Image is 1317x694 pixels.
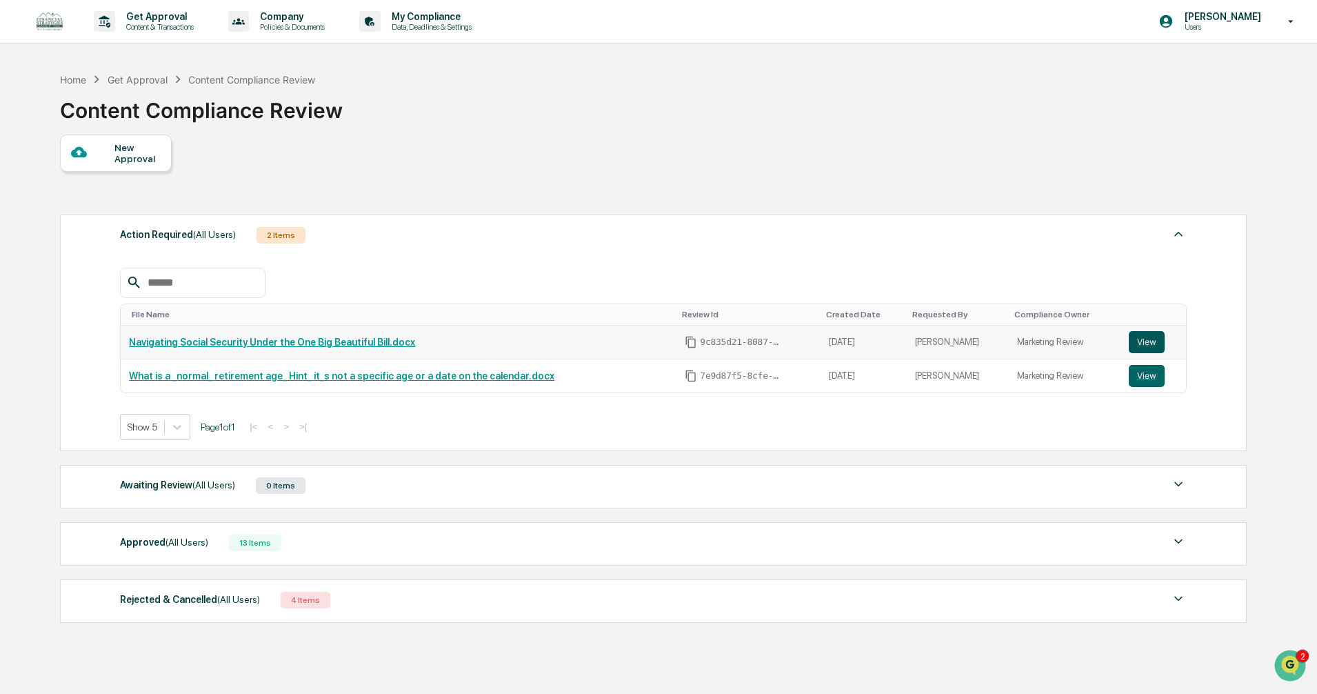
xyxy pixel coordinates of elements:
[129,337,415,348] a: Navigating Social Security Under the One Big Beautiful Bill.docx
[60,87,343,123] div: Content Compliance Review
[43,188,112,199] span: [PERSON_NAME]
[120,533,208,551] div: Approved
[245,421,261,433] button: |<
[381,11,479,22] p: My Compliance
[381,22,479,32] p: Data, Deadlines & Settings
[700,370,783,381] span: 7e9d87f5-8cfe-4007-81d3-89feb6470ea3
[60,74,86,86] div: Home
[821,326,907,359] td: [DATE]
[97,341,167,353] a: Powered byPylon
[1014,310,1115,319] div: Toggle SortBy
[108,74,168,86] div: Get Approval
[165,537,208,548] span: (All Users)
[1129,331,1178,353] a: View
[43,225,112,236] span: [PERSON_NAME]
[14,29,251,51] p: How can we help?
[28,226,39,237] img: 1746055101610-c473b297-6a78-478c-a979-82029cc54cd1
[120,226,236,244] div: Action Required
[132,310,671,319] div: Toggle SortBy
[192,479,235,490] span: (All Users)
[14,212,36,234] img: Jack Rasmussen
[114,142,161,164] div: New Approval
[685,336,697,348] span: Copy Id
[249,11,332,22] p: Company
[1174,11,1268,22] p: [PERSON_NAME]
[682,310,815,319] div: Toggle SortBy
[14,284,25,295] div: 🖐️
[1129,331,1165,353] button: View
[28,282,89,296] span: Preclearance
[217,594,260,605] span: (All Users)
[29,106,54,130] img: 8933085812038_c878075ebb4cc5468115_72.jpg
[137,342,167,353] span: Pylon
[122,188,150,199] span: [DATE]
[1273,648,1310,686] iframe: Open customer support
[263,421,277,433] button: <
[907,326,1009,359] td: [PERSON_NAME]
[234,110,251,126] button: Start new chat
[188,74,315,86] div: Content Compliance Review
[1170,591,1187,607] img: caret
[257,227,305,244] div: 2 Items
[821,359,907,393] td: [DATE]
[700,337,783,348] span: 9c835d21-8087-4835-841c-8dacc09aff3d
[229,535,281,551] div: 13 Items
[28,308,87,322] span: Data Lookup
[114,225,119,236] span: •
[33,9,66,34] img: logo
[122,225,150,236] span: [DATE]
[14,106,39,130] img: 1746055101610-c473b297-6a78-478c-a979-82029cc54cd1
[129,370,554,381] a: What is a _normal_ retirement age_ Hint_ it_s not a specific age or a date on the calendar.docx
[14,310,25,321] div: 🔎
[256,477,305,494] div: 0 Items
[115,11,201,22] p: Get Approval
[1132,310,1181,319] div: Toggle SortBy
[94,277,177,301] a: 🗄️Attestations
[1009,359,1120,393] td: Marketing Review
[1174,22,1268,32] p: Users
[120,476,235,494] div: Awaiting Review
[279,421,293,433] button: >
[685,370,697,382] span: Copy Id
[193,229,236,240] span: (All Users)
[120,591,260,608] div: Rejected & Cancelled
[14,175,36,197] img: Jack Rasmussen
[214,150,251,167] button: See all
[62,106,226,119] div: Start new chat
[912,310,1003,319] div: Toggle SortBy
[1170,226,1187,242] img: caret
[8,303,92,328] a: 🔎Data Lookup
[114,282,171,296] span: Attestations
[115,22,201,32] p: Content & Transactions
[1129,365,1178,387] a: View
[1170,476,1187,493] img: caret
[114,188,119,199] span: •
[249,22,332,32] p: Policies & Documents
[826,310,901,319] div: Toggle SortBy
[62,119,190,130] div: We're available if you need us!
[907,359,1009,393] td: [PERSON_NAME]
[281,592,330,608] div: 4 Items
[1009,326,1120,359] td: Marketing Review
[1170,533,1187,550] img: caret
[8,277,94,301] a: 🖐️Preclearance
[14,153,92,164] div: Past conversations
[201,422,235,433] span: Page 1 of 1
[28,188,39,199] img: 1746055101610-c473b297-6a78-478c-a979-82029cc54cd1
[100,284,111,295] div: 🗄️
[295,421,311,433] button: >|
[1129,365,1165,387] button: View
